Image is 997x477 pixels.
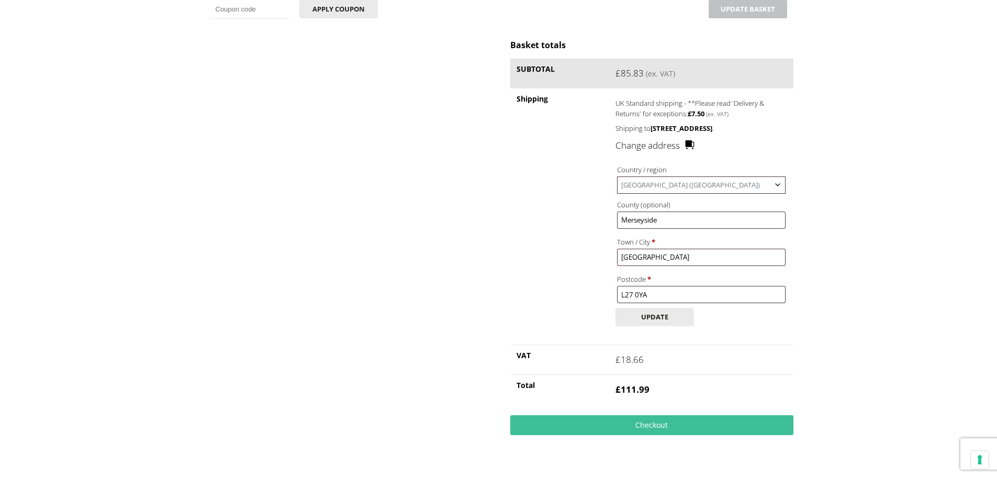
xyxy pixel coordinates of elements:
[641,200,670,209] span: (optional)
[706,110,729,118] small: (ex. VAT)
[615,308,694,326] button: Update
[510,88,609,345] th: Shipping
[688,109,704,118] bdi: 7.50
[615,123,787,135] p: Shipping to .
[510,59,609,88] th: Subtotal
[615,96,770,119] label: UK Standard shipping - **Please read 'Delivery & Returns' for exceptions:
[617,198,785,212] label: County
[615,67,644,79] bdi: 85.83
[510,374,609,404] th: Total
[510,345,609,374] th: VAT
[617,272,785,286] label: Postcode
[618,177,785,193] span: United Kingdom (UK)
[615,383,649,395] bdi: 111.99
[617,176,785,194] span: United Kingdom (UK)
[688,109,691,118] span: £
[510,39,793,51] h2: Basket totals
[510,415,793,435] a: Checkout
[615,353,621,365] span: £
[617,235,785,249] label: Town / City
[971,451,989,469] button: Your consent preferences for tracking technologies
[615,67,621,79] span: £
[646,69,675,79] small: (ex. VAT)
[615,383,621,395] span: £
[651,124,712,133] strong: [STREET_ADDRESS]
[615,139,694,152] a: Change address
[615,353,644,365] bdi: 18.66
[617,163,785,176] label: Country / region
